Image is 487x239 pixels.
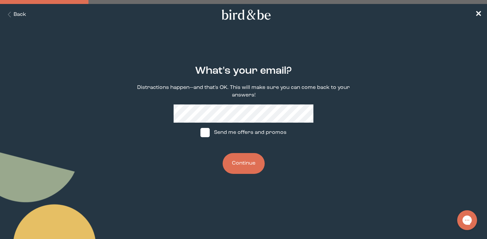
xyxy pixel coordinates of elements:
a: ✕ [475,9,482,20]
button: Continue [223,153,265,174]
span: ✕ [475,11,482,19]
h2: What's your email? [195,63,292,79]
iframe: Gorgias live chat messenger [454,208,480,232]
label: Send me offers and promos [194,123,293,142]
button: Back Button [5,11,26,19]
p: Distractions happen—and that's OK. This will make sure you can come back to your answers! [127,84,360,99]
